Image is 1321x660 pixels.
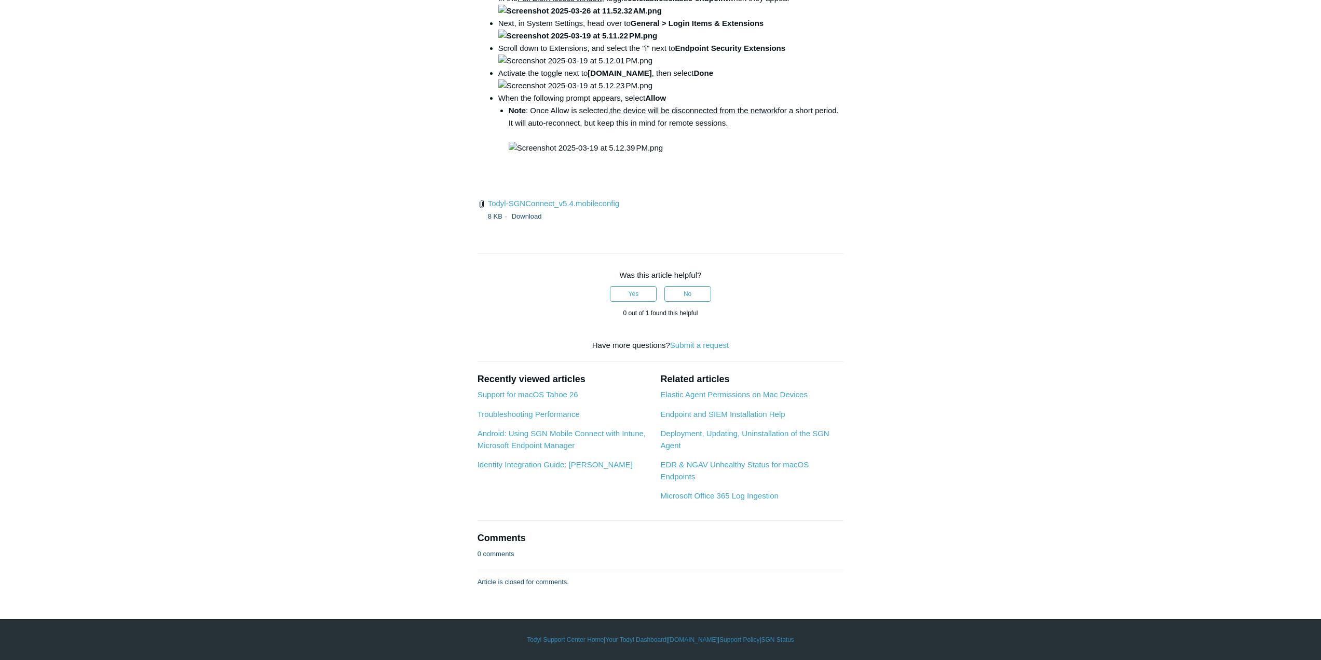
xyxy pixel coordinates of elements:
[498,17,844,42] li: Next, in System Settings, head over to
[478,340,844,352] div: Have more questions?
[660,372,843,386] h2: Related articles
[488,212,510,220] span: 8 KB
[694,69,714,77] strong: Done
[498,55,652,67] img: Screenshot 2025-03-19 at 5.12.01 PM.png
[498,5,662,17] img: Screenshot 2025-03-26 at 11.52.32 AM.png
[670,341,729,349] a: Submit a request
[498,42,844,67] li: Scroll down to Extensions, and select the "i" next to
[668,635,718,644] a: [DOMAIN_NAME]
[498,79,652,92] img: Screenshot 2025-03-19 at 5.12.23 PM.png
[478,460,633,469] a: Identity Integration Guide: [PERSON_NAME]
[498,67,844,92] li: Activate the toggle next to , then select
[645,93,666,102] strong: Allow
[488,199,619,208] a: Todyl-SGNConnect_v5.4.mobileconfig
[660,460,809,481] a: EDR & NGAV Unhealthy Status for macOS Endpoints
[478,549,514,559] p: 0 comments
[675,44,786,52] strong: Endpoint Security Extensions
[761,635,794,644] a: SGN Status
[610,106,778,115] span: the device will be disconnected from the network
[498,19,764,40] strong: General > Login Items & Extensions
[478,390,578,399] a: Support for macOS Tahoe 26
[660,390,807,399] a: Elastic Agent Permissions on Mac Devices
[623,309,698,317] span: 0 out of 1 found this helpful
[478,429,646,450] a: Android: Using SGN Mobile Connect with Intune, Microsoft Endpoint Manager
[498,30,658,42] img: Screenshot 2025-03-19 at 5.11.22 PM.png
[664,286,711,302] button: This article was not helpful
[478,410,580,419] a: Troubleshooting Performance
[509,104,844,154] li: : Once Allow is selected, for a short period. It will auto-reconnect, but keep this in mind for r...
[660,491,778,500] a: Microsoft Office 365 Log Ingestion
[660,410,785,419] a: Endpoint and SIEM Installation Help
[610,286,657,302] button: This article was helpful
[527,635,604,644] a: Todyl Support Center Home
[719,635,759,644] a: Support Policy
[360,635,962,644] div: | | | |
[512,212,542,220] a: Download
[605,635,666,644] a: Your Todyl Dashboard
[588,69,651,77] strong: [DOMAIN_NAME]
[620,271,702,279] span: Was this article helpful?
[509,142,663,154] img: Screenshot 2025-03-19 at 5.12.39 PM.png
[498,92,844,154] li: When the following prompt appears, select
[478,577,569,587] p: Article is closed for comments.
[478,372,650,386] h2: Recently viewed articles
[478,531,844,545] h2: Comments
[509,106,526,115] strong: Note
[660,429,829,450] a: Deployment, Updating, Uninstallation of the SGN Agent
